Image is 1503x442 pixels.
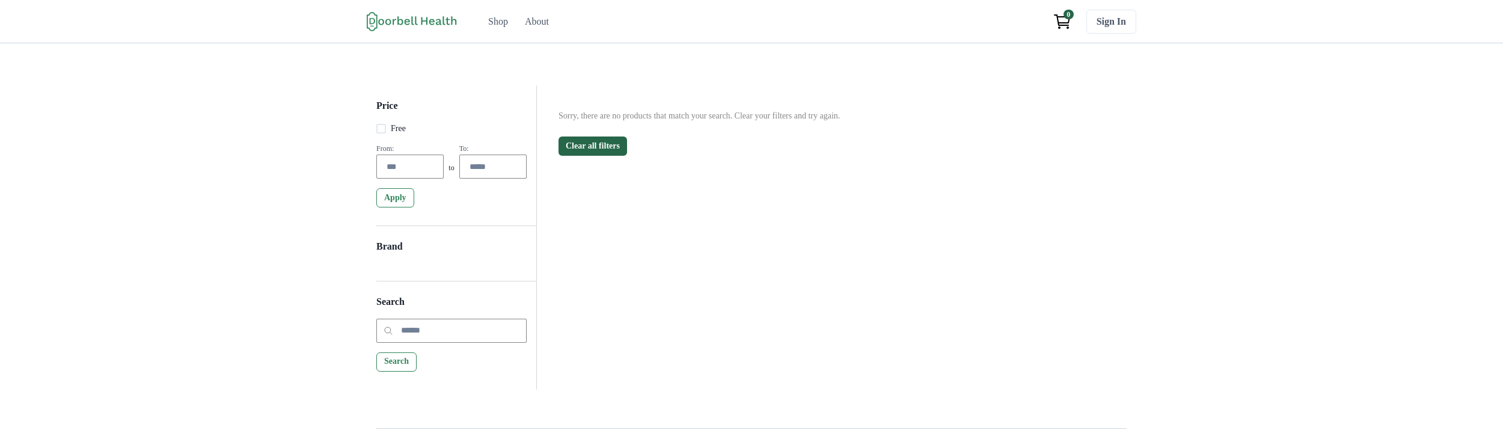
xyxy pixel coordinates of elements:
a: Shop [481,10,515,34]
button: Apply [376,188,414,207]
div: Shop [488,14,508,29]
button: Search [376,352,417,372]
div: About [525,14,549,29]
a: About [518,10,556,34]
div: From: [376,144,444,153]
p: Free [391,122,406,135]
a: Sign In [1086,10,1136,34]
h5: Search [376,296,527,318]
button: Clear all filters [559,137,627,156]
h5: Price [376,100,527,122]
h5: Brand [376,241,527,263]
p: to [448,162,454,179]
p: Sorry, there are no products that match your search. Clear your filters and try again. [559,109,1105,122]
span: 0 [1064,10,1074,19]
a: View cart [1048,10,1077,34]
div: To: [459,144,527,153]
